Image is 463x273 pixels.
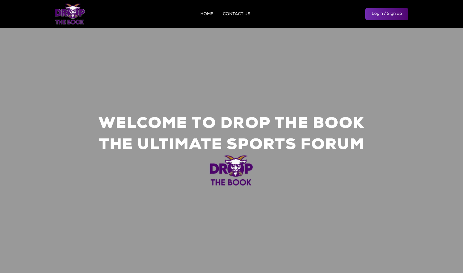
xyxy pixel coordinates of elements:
[365,8,408,20] a: Login / Sign up
[209,155,254,186] img: logo.png
[99,136,364,155] h1: The Ultimate Sports Forum
[200,12,213,16] a: HOME
[55,3,85,25] img: logo.png
[99,115,365,134] h1: Welcome to Drop the Book
[223,12,250,16] a: CONTACT US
